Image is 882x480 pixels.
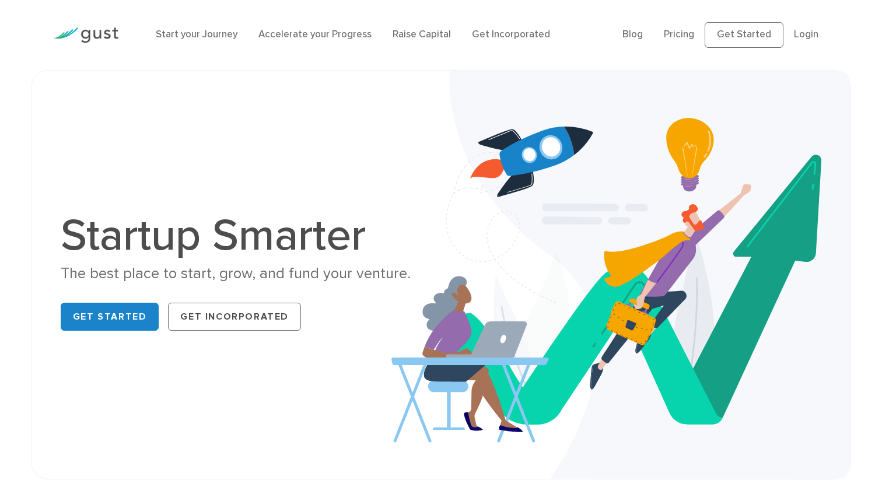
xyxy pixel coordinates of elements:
a: Blog [622,29,643,40]
h1: Startup Smarter [61,213,432,258]
a: Pricing [664,29,694,40]
div: The best place to start, grow, and fund your venture. [61,264,432,284]
a: Get Incorporated [472,29,550,40]
a: Get Started [705,22,783,48]
a: Start your Journey [156,29,237,40]
a: Accelerate your Progress [258,29,372,40]
img: Startup Smarter Hero [391,71,850,479]
a: Get Started [61,303,159,331]
img: Gust Logo [53,27,118,43]
a: Get Incorporated [168,303,301,331]
a: Raise Capital [393,29,451,40]
a: Login [794,29,818,40]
